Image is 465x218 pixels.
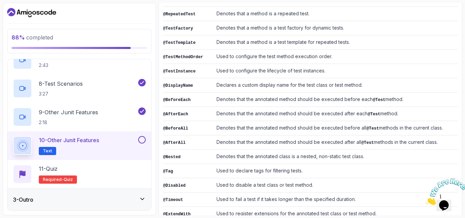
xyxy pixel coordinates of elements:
code: @Test [366,126,379,131]
td: Denotes that the annotated method should be executed before each method. [214,93,458,107]
td: Used to configure the lifecycle of test instances. [214,64,458,78]
code: @BeforeAll [163,126,188,131]
span: Text [43,148,52,154]
span: Required- [43,177,64,182]
td: Denotes that a method is a test factory for dynamic tests. [214,21,458,35]
span: quiz [64,177,73,182]
p: 2:18 [39,119,98,126]
button: 10-Other Junit FeaturesText [13,136,146,155]
iframe: chat widget [423,175,465,208]
button: 8-Test Scenarios3:27 [13,79,146,98]
span: 1 [3,3,5,9]
code: @TestTemplate [163,40,196,45]
span: 88 % [12,34,25,41]
button: 11-QuizRequired-quiz [13,165,146,184]
button: 3-Outro [7,189,151,211]
td: Declares a custom display name for the test class or test method. [214,78,458,93]
p: 2:43 [39,62,71,69]
code: @DisplayName [163,83,193,88]
button: 9-Other Junit Features2:18 [13,107,146,127]
code: @Timeout [163,198,183,202]
p: 8 - Test Scenarios [39,80,83,88]
td: Denotes that the annotated method should be executed after all methods in the current class. [214,135,458,150]
code: @Test [373,98,385,102]
td: Denotes that the annotated method should be executed before all methods in the current class. [214,121,458,135]
code: @ExtendWith [163,212,191,217]
code: @Disabled [163,183,186,188]
code: @TestFactory [163,26,193,31]
td: Used to declare tags for filtering tests. [214,164,458,178]
code: @RepeatedTest [163,12,196,17]
code: @BeforeEach [163,98,191,102]
code: @TestInstance [163,69,196,74]
span: completed [12,34,53,41]
td: Denotes that the annotated method should be executed after each method. [214,107,458,121]
td: Denotes that the annotated class is a nested, non-static test class. [214,150,458,164]
p: 11 - Quiz [39,165,58,173]
p: 3:27 [39,90,83,97]
a: Dashboard [7,7,56,18]
code: @Nested [163,155,180,160]
button: 7-Assertions2:43 [13,50,146,69]
td: Used to configure the test method execution order. [214,50,458,64]
td: Used to disable a test class or test method. [214,178,458,192]
code: @Tag [163,169,173,174]
p: 9 - Other Junit Features [39,108,98,116]
code: @AfterEach [163,112,188,117]
h3: 3 - Outro [13,196,33,204]
td: Used to fail a test if it takes longer than the specified duration. [214,192,458,207]
img: Chat attention grabber [3,3,45,30]
p: 10 - Other Junit Features [39,136,99,144]
code: @TestMethodOrder [163,55,203,60]
code: @AfterAll [163,140,186,145]
code: @Test [361,140,374,145]
td: Denotes that a method is a repeated test. [214,7,458,21]
code: @Test [368,112,380,117]
td: Denotes that a method is a test template for repeated tests. [214,35,458,50]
